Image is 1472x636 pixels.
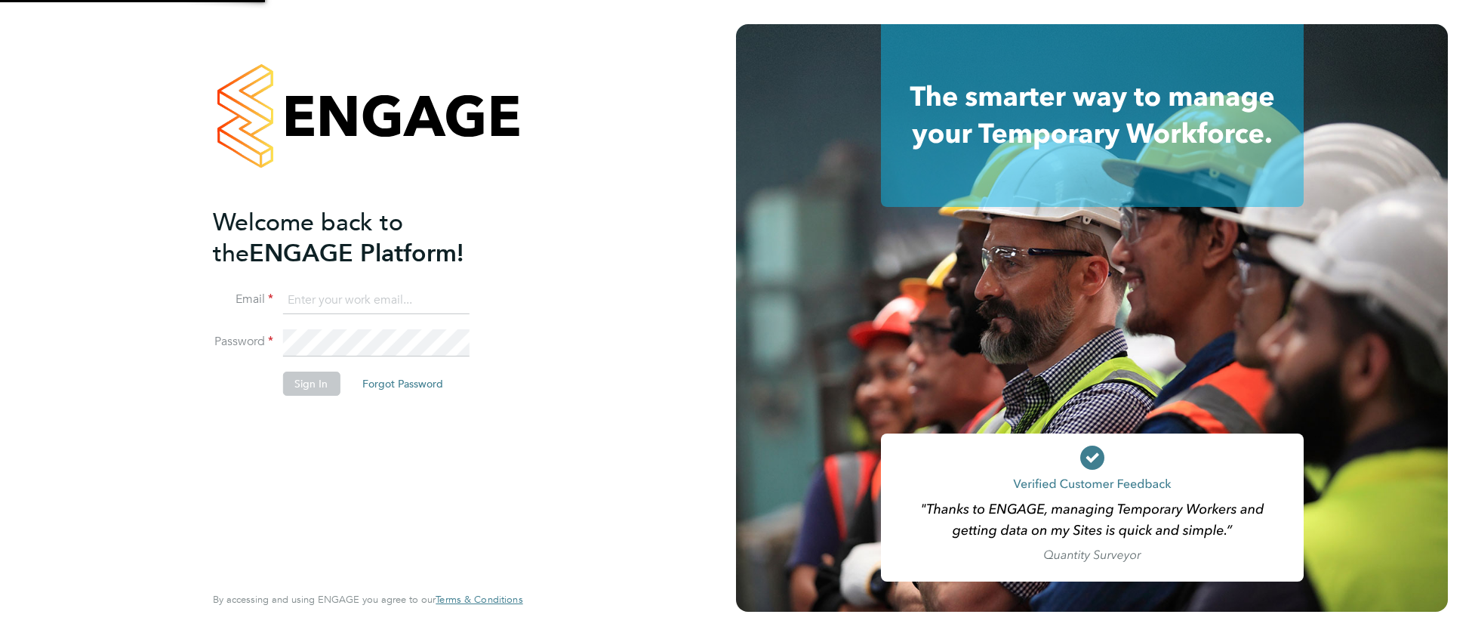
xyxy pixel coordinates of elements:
[282,287,469,314] input: Enter your work email...
[213,207,507,269] h2: ENGAGE Platform!
[436,594,522,606] a: Terms & Conditions
[282,372,340,396] button: Sign In
[213,208,403,268] span: Welcome back to the
[213,593,522,606] span: By accessing and using ENGAGE you agree to our
[213,292,273,307] label: Email
[350,372,455,396] button: Forgot Password
[213,334,273,350] label: Password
